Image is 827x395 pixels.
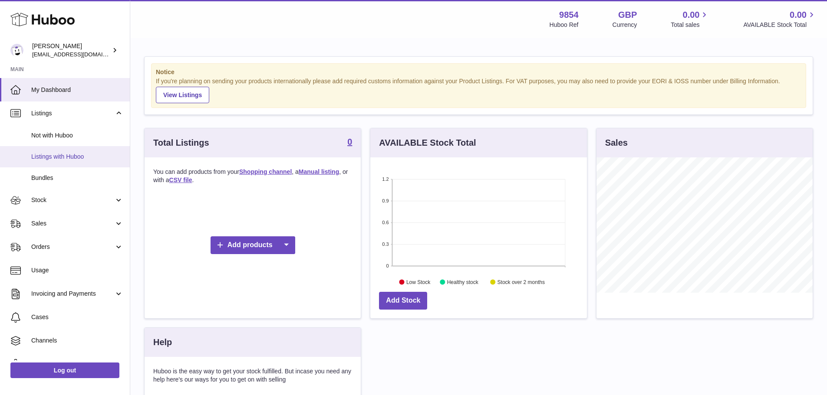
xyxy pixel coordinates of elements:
span: Channels [31,336,123,345]
strong: 9854 [559,9,579,21]
a: Shopping channel [239,168,292,175]
span: Usage [31,266,123,274]
a: 0 [347,137,352,148]
h3: Help [153,336,172,348]
text: Healthy stock [447,279,479,285]
a: Add products [211,236,295,254]
div: Currency [613,21,637,29]
strong: Notice [156,68,801,76]
span: Sales [31,219,114,228]
text: 0.9 [382,198,389,203]
h3: Total Listings [153,137,209,149]
span: Bundles [31,174,123,182]
p: Huboo is the easy way to get your stock fulfilled. But incase you need any help here's our ways f... [153,367,352,384]
text: Stock over 2 months [498,279,545,285]
span: 0.00 [683,9,700,21]
span: Total sales [671,21,709,29]
span: Orders [31,243,114,251]
text: 0 [386,263,389,268]
text: 1.2 [382,176,389,182]
span: Listings with Huboo [31,153,123,161]
div: If you're planning on sending your products internationally please add required customs informati... [156,77,801,103]
a: Add Stock [379,292,427,310]
div: Huboo Ref [550,21,579,29]
h3: Sales [605,137,628,149]
span: 0.00 [790,9,807,21]
span: Invoicing and Payments [31,290,114,298]
h3: AVAILABLE Stock Total [379,137,476,149]
a: 0.00 Total sales [671,9,709,29]
strong: 0 [347,137,352,146]
span: AVAILABLE Stock Total [743,21,817,29]
span: My Dashboard [31,86,123,94]
span: [EMAIL_ADDRESS][DOMAIN_NAME] [32,51,128,58]
a: View Listings [156,87,209,103]
img: internalAdmin-9854@internal.huboo.com [10,44,23,57]
span: Settings [31,360,123,368]
text: 0.6 [382,220,389,225]
text: 0.3 [382,242,389,247]
span: Not with Huboo [31,131,123,140]
a: 0.00 AVAILABLE Stock Total [743,9,817,29]
strong: GBP [618,9,637,21]
a: CSV file [169,176,192,183]
span: Listings [31,109,114,118]
p: You can add products from your , a , or with a . [153,168,352,184]
a: Log out [10,362,119,378]
text: Low Stock [406,279,431,285]
span: Cases [31,313,123,321]
a: Manual listing [299,168,339,175]
span: Stock [31,196,114,204]
div: [PERSON_NAME] [32,42,110,59]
